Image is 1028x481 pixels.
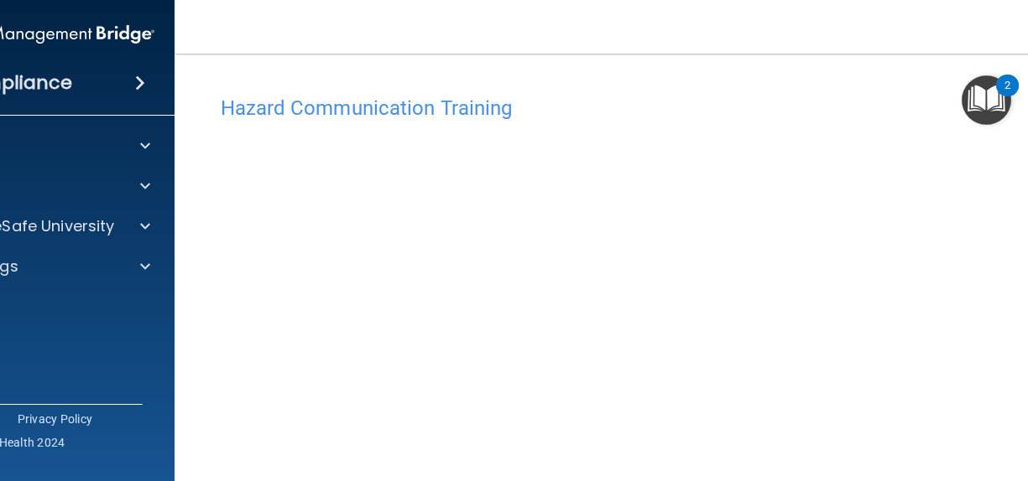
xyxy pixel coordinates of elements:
[962,75,1011,125] button: Open Resource Center, 2 new notifications
[18,411,93,427] a: Privacy Policy
[1005,85,1010,107] div: 2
